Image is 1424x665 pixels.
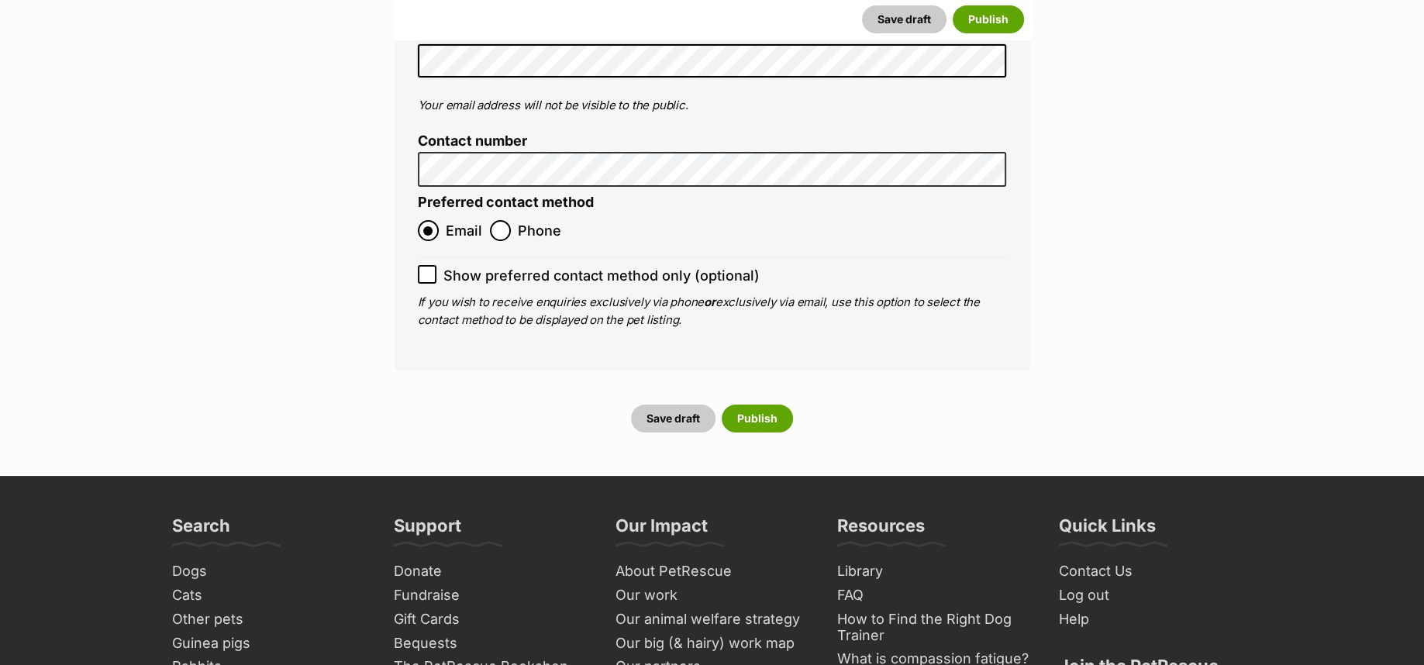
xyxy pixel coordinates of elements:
label: Contact number [418,133,1007,150]
p: Your email address will not be visible to the public. [418,97,1007,115]
a: Our big (& hairy) work map [609,632,815,656]
h3: Our Impact [615,515,708,546]
a: Our work [609,584,815,608]
button: Save draft [862,5,946,33]
button: Publish [722,405,793,432]
span: Email [446,220,482,241]
a: Log out [1053,584,1259,608]
a: Guinea pigs [166,632,372,656]
a: Fundraise [388,584,594,608]
p: If you wish to receive enquiries exclusively via phone exclusively via email, use this option to ... [418,294,1007,329]
a: Contact Us [1053,560,1259,584]
a: About PetRescue [609,560,815,584]
a: Donate [388,560,594,584]
a: Other pets [166,608,372,632]
a: Help [1053,608,1259,632]
span: Phone [518,220,561,241]
a: Bequests [388,632,594,656]
h3: Quick Links [1059,515,1156,546]
a: FAQ [831,584,1037,608]
h3: Search [172,515,230,546]
button: Save draft [631,405,715,432]
label: Preferred contact method [418,195,594,211]
h3: Support [394,515,461,546]
span: Show preferred contact method only (optional) [443,265,760,286]
a: Dogs [166,560,372,584]
b: or [704,295,715,309]
a: Library [831,560,1037,584]
a: How to Find the Right Dog Trainer [831,608,1037,647]
a: Our animal welfare strategy [609,608,815,632]
button: Publish [953,5,1024,33]
a: Cats [166,584,372,608]
h3: Resources [837,515,925,546]
a: Gift Cards [388,608,594,632]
